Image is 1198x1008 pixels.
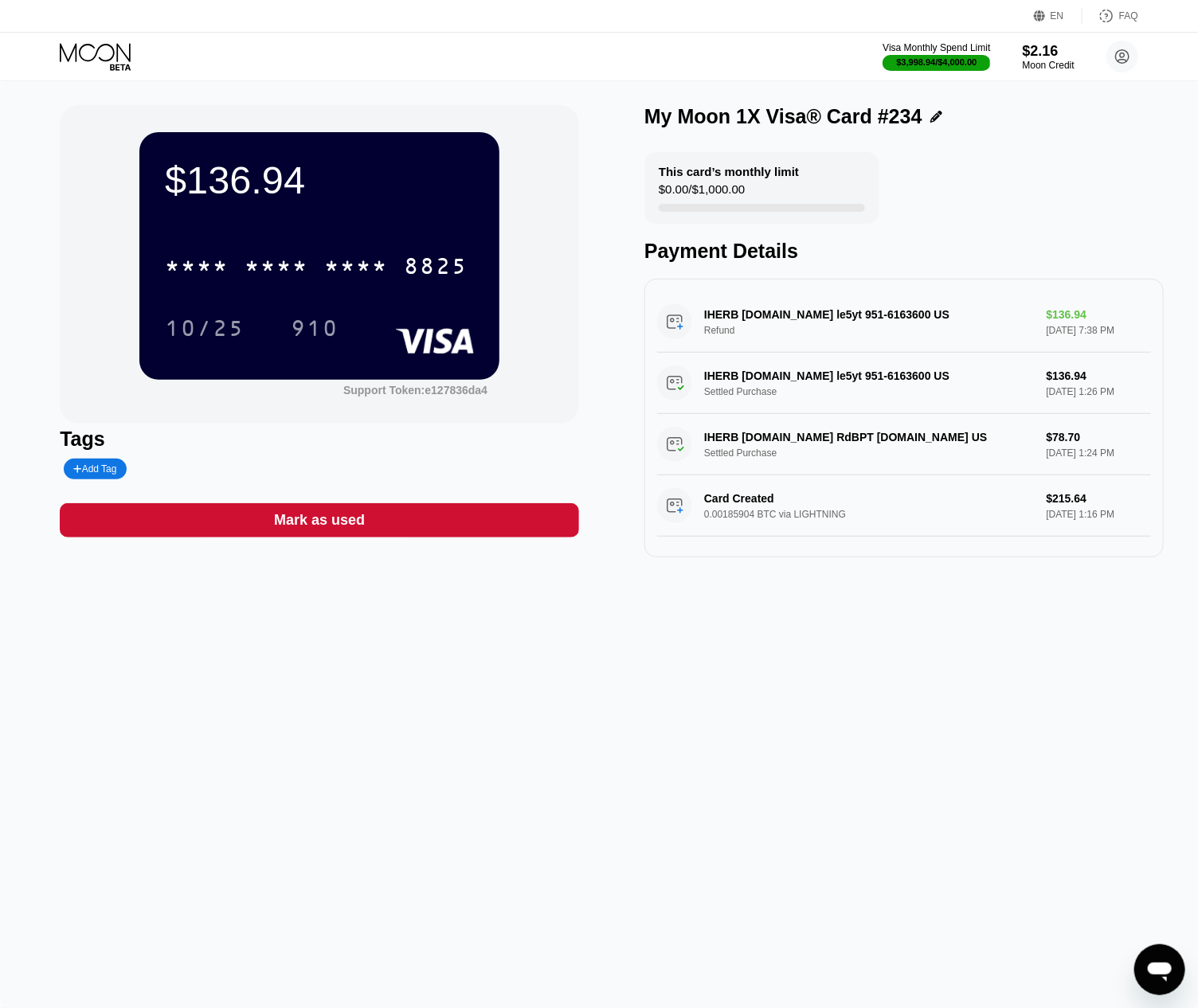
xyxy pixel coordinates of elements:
div: $0.00 / $1,000.00 [659,182,745,204]
div: Add Tag [73,463,116,475]
div: Add Tag [64,459,126,479]
div: Support Token: e127836da4 [343,384,487,397]
div: 10/25 [153,308,256,348]
div: 910 [291,318,339,343]
div: This card’s monthly limit [659,165,799,178]
div: FAQ [1119,10,1138,21]
div: Visa Monthly Spend Limit [883,42,990,53]
div: Mark as used [274,511,365,529]
iframe: Кнопка запуска окна обмена сообщениями [1134,944,1185,995]
div: Tags [60,428,579,451]
div: Support Token:e127836da4 [343,384,487,397]
div: $136.94 [165,158,474,202]
div: 8825 [404,256,468,281]
div: $2.16Moon Credit [1023,43,1075,71]
div: $2.16 [1023,43,1075,60]
div: 10/25 [165,318,245,343]
div: $3,998.94 / $4,000.00 [897,57,977,67]
div: Mark as used [60,503,579,537]
div: 910 [279,308,350,348]
div: Payment Details [644,240,1164,263]
div: EN [1051,10,1064,21]
div: FAQ [1083,8,1138,24]
div: Moon Credit [1023,60,1075,71]
div: EN [1034,8,1083,24]
div: Visa Monthly Spend Limit$3,998.94/$4,000.00 [883,42,990,71]
div: My Moon 1X Visa® Card #234 [644,105,922,128]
